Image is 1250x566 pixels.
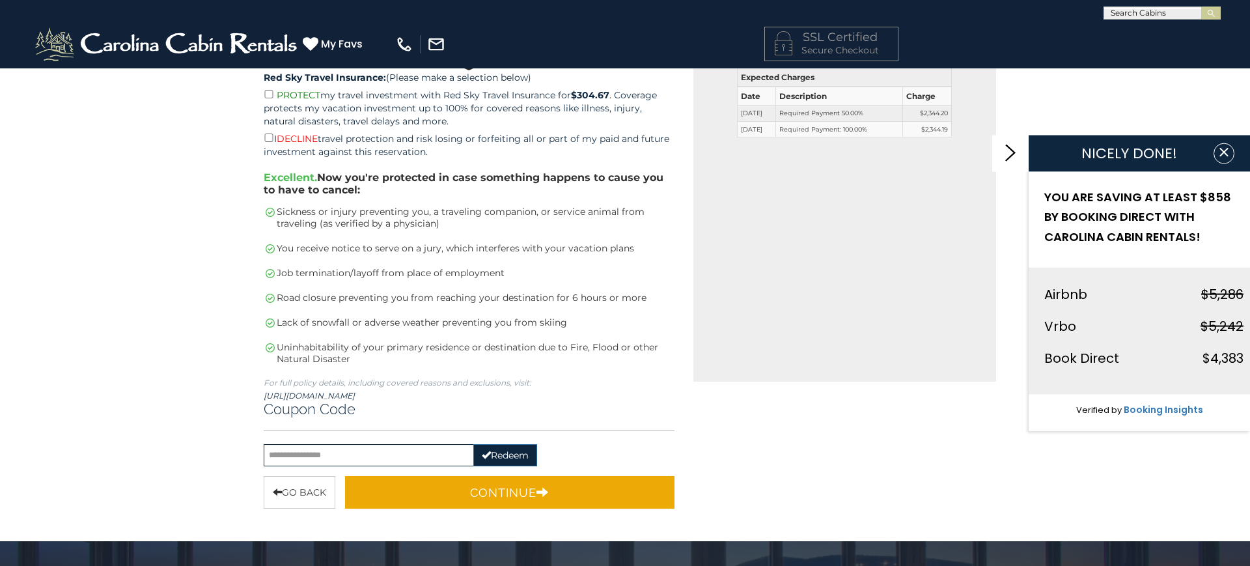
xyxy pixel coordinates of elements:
h4: SSL Certified [775,31,888,44]
li: Road closure preventing you from reaching your destination for 6 hours or more [264,292,674,304]
span: Book Direct [1044,349,1119,367]
li: Sickness or injury preventing you, a traveling companion, or service animal from traveling (as ve... [264,206,674,229]
li: You receive notice to serve on a jury, which interferes with your vacation plans [264,242,674,254]
p: Secure Checkout [775,44,888,57]
button: Redeem [473,444,537,466]
span: DECLINE [277,133,318,145]
img: accept [266,343,275,352]
button: Continue [345,476,674,509]
img: accept [266,318,275,328]
img: White-1-2.png [33,25,303,64]
span: Verified by [1076,404,1122,416]
th: Expected Charges [738,68,952,87]
li: Job termination/layoff from place of employment [264,267,674,279]
p: (Please make a selection below) [264,71,674,84]
strong: Red Sky Travel Insurance: [264,72,386,83]
span: Excellent. [264,171,317,184]
strike: $5,242 [1201,317,1243,335]
img: accept [266,294,275,303]
img: phone-regular-white.png [395,35,413,53]
strong: $304.67 [571,89,609,101]
li: Uninhabitability of your primary residence or destination due to Fire, Flood or other Natural Dis... [264,341,674,365]
strike: $5,286 [1201,285,1243,304]
img: accept [266,269,275,278]
th: Charge [903,87,952,106]
h2: YOU ARE SAVING AT LEAST $858 BY BOOKING DIRECT WITH CAROLINA CABIN RENTALS! [1044,187,1243,247]
div: Airbnb [1044,283,1087,305]
img: accept [266,244,275,253]
li: Lack of snowfall or adverse weather preventing you from skiing [264,317,674,328]
th: Description [776,87,903,106]
td: Required Payment: 100.00% [776,121,903,137]
a: [URL][DOMAIN_NAME] [264,391,355,401]
span: My Favs [321,36,363,52]
p: For full policy details, including covered reasons and exclusions, visit: [264,378,674,388]
div: Vrbo [1044,315,1076,337]
a: My Favs [303,36,366,53]
td: $2,344.20 [903,105,952,121]
div: Coupon Code [264,401,674,431]
td: [DATE] [738,105,776,121]
h1: NICELY DONE! [1044,145,1214,161]
span: PROTECT [277,89,320,101]
td: Required Payment 50.00% [776,105,903,121]
img: accept [266,208,275,217]
p: my travel investment with Red Sky Travel Insurance for . Coverage protects my vacation investment... [264,87,674,128]
div: $4,383 [1202,347,1243,369]
img: LOCKICON1.png [775,31,792,55]
td: $2,344.19 [903,121,952,137]
button: Go Back [264,476,335,509]
p: I travel protection and risk losing or forfeiting all or part of my paid and future investment ag... [264,131,674,158]
a: Booking Insights [1124,403,1203,416]
h4: Now you're protected in case something happens to cause you to have to cancel: [264,171,674,196]
img: mail-regular-white.png [427,35,445,53]
th: Date [738,87,776,106]
td: [DATE] [738,121,776,137]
